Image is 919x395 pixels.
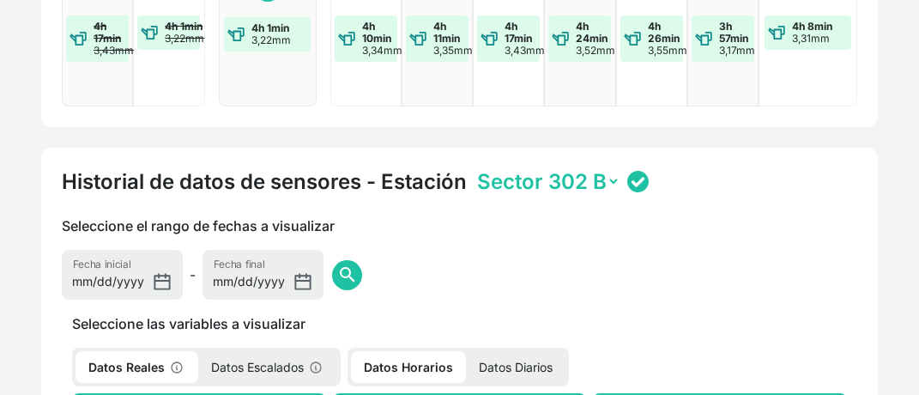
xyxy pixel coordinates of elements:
span: search [337,264,358,285]
img: water-event [409,30,426,47]
img: water-event [70,30,87,47]
strong: 4h 24min [576,20,608,45]
p: 3,43mm [505,45,545,57]
strong: 4h 11min [433,20,460,45]
p: Datos Escalados [198,351,337,383]
p: 3,55mm [648,45,687,57]
strong: 4h 26min [648,20,680,45]
strong: 4h 17min [94,20,121,45]
p: 3,22mm [251,34,291,46]
strong: 4h 8min [792,20,832,33]
img: status [627,171,649,192]
img: water-event [695,30,712,47]
p: Datos Reales [76,351,198,383]
img: water-event [227,26,245,43]
img: water-event [338,30,355,47]
img: water-event [768,24,785,41]
strong: 3h 57min [719,20,748,45]
span: - [190,264,196,285]
strong: 4h 1min [165,20,203,33]
p: 3,52mm [576,45,615,57]
strong: 4h 17min [505,20,532,45]
select: Station selector [474,168,620,195]
p: 3,17mm [719,45,755,57]
p: 3,22mm [165,33,204,45]
h4: Historial de datos de sensores - Estación [62,169,467,195]
p: Seleccione las variables a visualizar [62,313,857,334]
p: Datos Horarios [351,351,466,383]
img: water-event [141,24,158,41]
strong: 4h 10min [362,20,391,45]
p: Seleccione el rango de fechas a visualizar [62,216,335,236]
img: water-event [624,30,641,47]
button: search [332,260,362,290]
img: water-event [552,30,569,47]
p: 3,35mm [433,45,473,57]
strong: 4h 1min [251,21,289,34]
img: water-event [481,30,498,47]
p: 3,43mm [94,45,134,57]
p: 3,34mm [362,45,402,57]
p: 3,31mm [792,33,832,45]
p: Datos Diarios [466,351,565,383]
